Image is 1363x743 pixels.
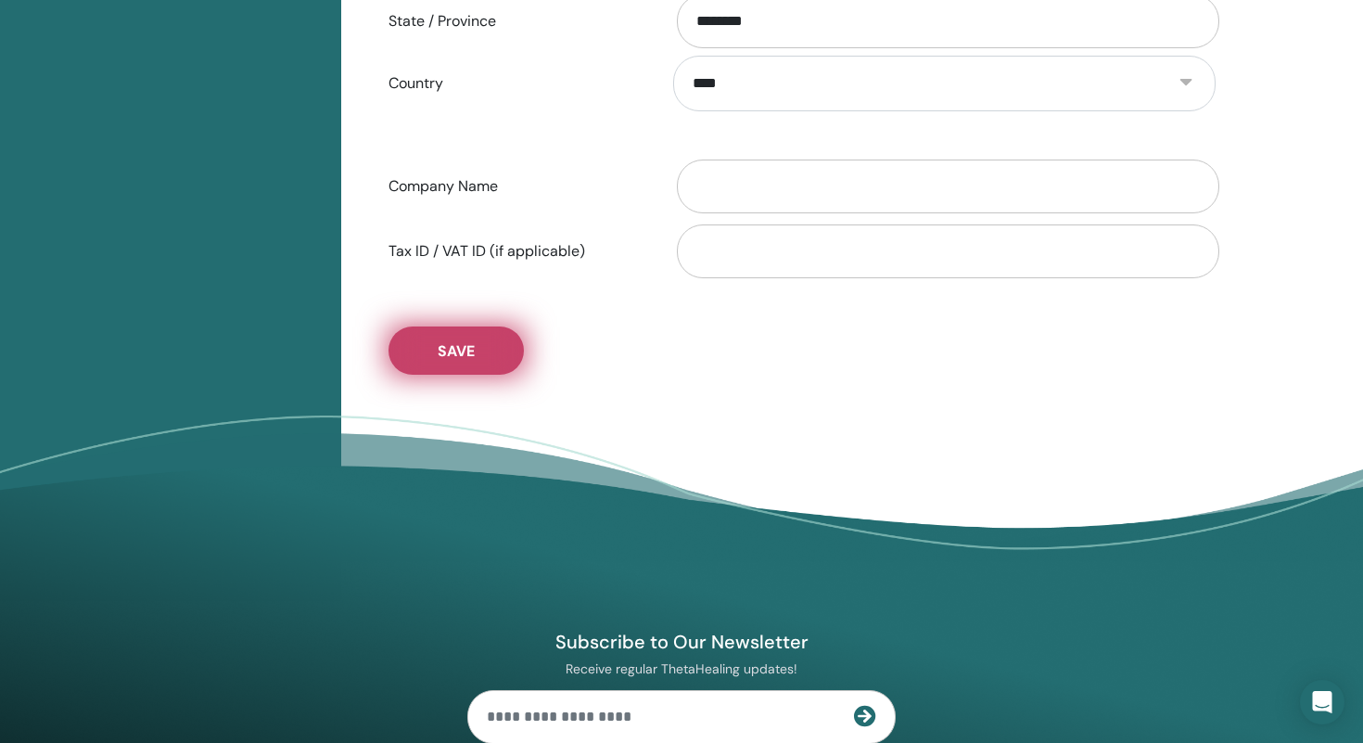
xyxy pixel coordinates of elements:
[438,341,475,361] span: Save
[375,169,659,204] label: Company Name
[375,234,659,269] label: Tax ID / VAT ID (if applicable)
[467,660,896,677] p: Receive regular ThetaHealing updates!
[1300,680,1344,724] div: Open Intercom Messenger
[389,327,524,375] button: Save
[375,66,659,101] label: Country
[467,630,896,654] h4: Subscribe to Our Newsletter
[375,4,659,39] label: State / Province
